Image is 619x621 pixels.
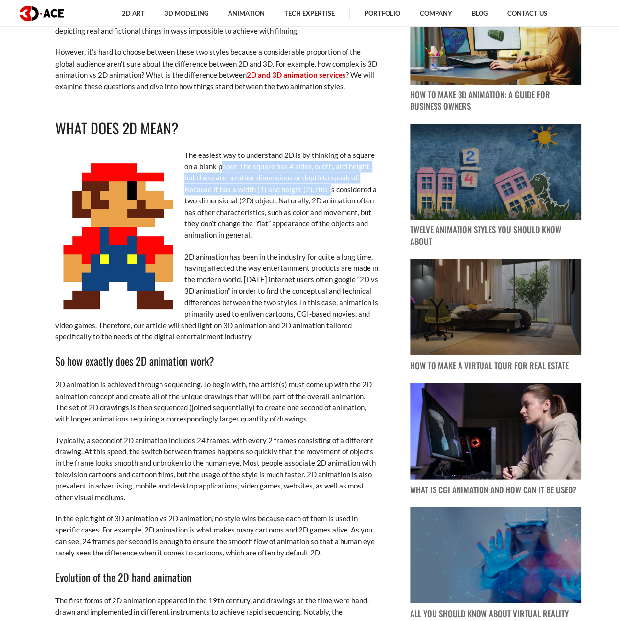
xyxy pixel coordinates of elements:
p: 2D animation is achieved through sequencing. To begin with, the artist(s) must come up with the 2... [55,378,378,424]
h3: So how exactly does 2D animation work? [55,352,378,369]
a: blog post image What Is CGI Animation and How Can It Be Used? [410,383,581,495]
p: However, it’s hard to choose between these two styles because a considerable proportion of the gl... [55,46,378,92]
a: blog post image Twelve Animation Styles You Should Know About [410,124,581,247]
p: The easiest way to understand 2D is by thinking of a square on a blank paper. The square has 4 si... [55,150,378,241]
img: blog post image [410,383,581,479]
p: Typically, a second of 2D animation includes 24 frames, with every 2 frames consisting of a diffe... [55,434,378,503]
h2: What Does 2D Mean? [55,117,378,140]
a: blog post image How to Make a Virtual Tour for Real Estate [410,259,581,371]
p: In the epic fight of 3D animation vs 2D animation, no style wins because each of them is used in ... [55,512,378,558]
p: How to Make a Virtual Tour for Real Estate [410,360,581,371]
img: blog post image [410,124,581,220]
p: What Is CGI Animation and How Can It Be Used? [410,484,581,495]
h3: Evolution of the 2D hand animation [55,568,378,585]
img: blog post image [410,259,581,355]
img: What does 2D mean [55,150,184,318]
p: Twelve Animation Styles You Should Know About [410,224,581,247]
p: How to Make 3D Animation: A Guide for Business Owners [410,89,581,112]
p: 2D animation has been in the industry for quite a long time, having affected the way entertainmen... [55,251,378,342]
img: blog post image [410,507,581,603]
img: logo dark [20,6,64,21]
a: 2D and 3D animation services [247,70,346,79]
